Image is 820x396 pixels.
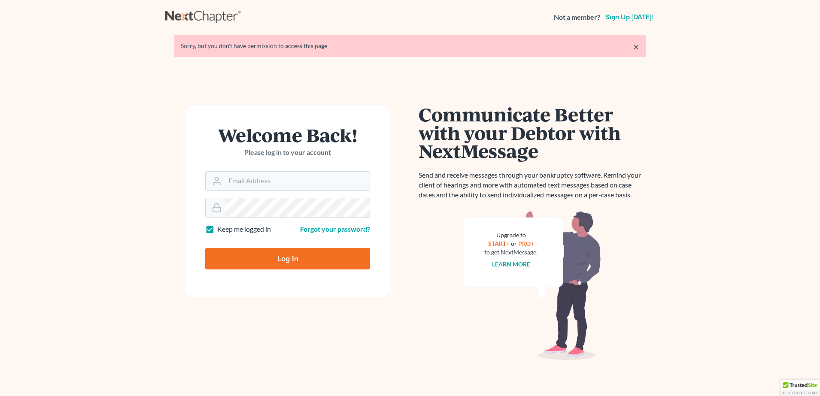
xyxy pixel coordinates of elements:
[419,170,646,200] p: Send and receive messages through your bankruptcy software. Remind your client of hearings and mo...
[484,231,538,239] div: Upgrade to
[419,105,646,160] h1: Communicate Better with your Debtor with NextMessage
[511,240,517,247] span: or
[205,126,370,144] h1: Welcome Back!
[554,12,600,22] strong: Not a member?
[492,260,530,268] a: Learn more
[633,42,639,52] a: ×
[225,172,370,190] input: Email Address
[300,225,370,233] a: Forgot your password?
[488,240,510,247] a: START+
[217,224,271,234] label: Keep me logged in
[484,248,538,257] div: to get NextMessage.
[205,148,370,157] p: Please log in to your account
[518,240,534,247] a: PRO+
[205,248,370,269] input: Log In
[181,42,639,50] div: Sorry, but you don't have permission to access this page
[464,210,601,360] img: nextmessage_bg-59042aed3d76b12b5cd301f8e5b87938c9018125f34e5fa2b7a6b67550977c72.svg
[604,14,655,21] a: Sign up [DATE]!
[781,380,820,396] div: TrustedSite Certified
